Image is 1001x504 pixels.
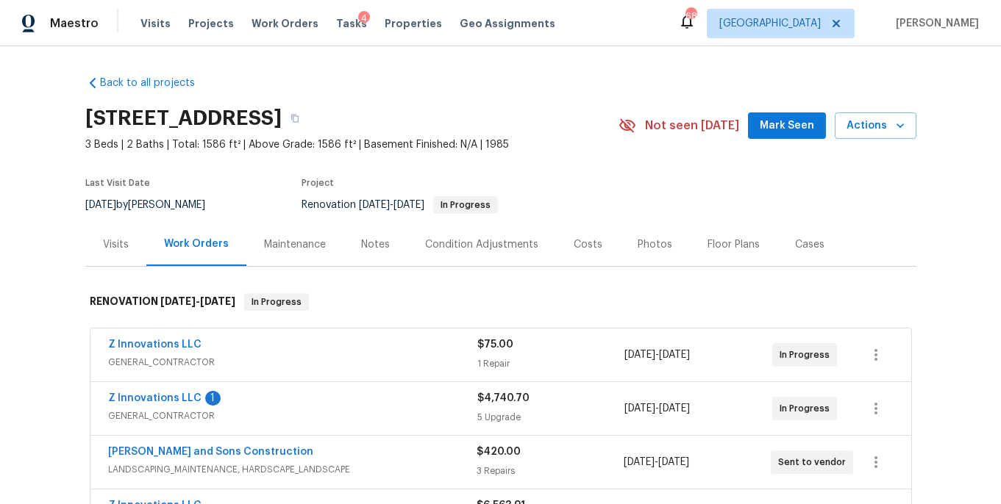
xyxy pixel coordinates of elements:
h2: [STREET_ADDRESS] [85,111,282,126]
span: Properties [385,16,442,31]
div: Photos [638,237,672,252]
span: Actions [847,117,905,135]
span: Sent to vendor [778,455,852,469]
span: Mark Seen [760,117,814,135]
div: by [PERSON_NAME] [85,196,223,214]
span: - [624,348,690,362]
span: Last Visit Date [85,179,150,187]
div: Floor Plans [708,237,760,252]
span: Maestro [50,16,99,31]
div: Cases [795,237,824,252]
span: In Progress [780,401,836,416]
span: [PERSON_NAME] [890,16,979,31]
div: 1 Repair [477,356,625,371]
span: [GEOGRAPHIC_DATA] [719,16,821,31]
span: In Progress [780,348,836,362]
span: $420.00 [477,447,521,457]
div: 4 [358,11,370,26]
button: Actions [835,112,916,140]
span: - [624,455,689,469]
span: - [359,200,424,210]
span: GENERAL_CONTRACTOR [108,355,477,370]
a: Z Innovations LLC [108,339,202,350]
a: Z Innovations LLC [108,393,202,403]
span: [DATE] [160,296,196,306]
span: In Progress [435,201,496,209]
div: Notes [361,237,390,252]
div: 3 Repairs [477,464,624,478]
span: [DATE] [658,457,689,467]
span: [DATE] [624,403,655,414]
div: 1 [205,391,221,406]
span: Tasks [336,18,367,29]
span: Renovation [302,200,498,210]
span: 3 Beds | 2 Baths | Total: 1586 ft² | Above Grade: 1586 ft² | Basement Finished: N/A | 1985 [85,137,619,152]
span: [DATE] [624,457,655,467]
span: [DATE] [200,296,235,306]
div: 68 [685,9,696,24]
span: [DATE] [624,350,655,360]
a: [PERSON_NAME] and Sons Construction [108,447,313,457]
span: GENERAL_CONTRACTOR [108,408,477,423]
span: Not seen [DATE] [645,118,739,133]
button: Copy Address [282,105,308,132]
span: Project [302,179,334,187]
span: Work Orders [252,16,318,31]
div: Visits [103,237,129,252]
span: LANDSCAPING_MAINTENANCE, HARDSCAPE_LANDSCAPE [108,462,477,477]
div: Work Orders [164,237,229,251]
span: [DATE] [85,200,116,210]
button: Mark Seen [748,112,826,140]
a: Back to all projects [85,76,227,90]
h6: RENOVATION [90,293,235,311]
span: Visits [140,16,171,31]
span: In Progress [246,295,307,309]
span: [DATE] [393,200,424,210]
div: RENOVATION [DATE]-[DATE]In Progress [85,278,916,325]
span: [DATE] [659,403,690,414]
span: $75.00 [477,339,513,350]
span: $4,740.70 [477,393,530,403]
div: Maintenance [264,237,326,252]
div: 5 Upgrade [477,410,625,425]
span: [DATE] [359,200,390,210]
div: Condition Adjustments [425,237,538,252]
span: [DATE] [659,350,690,360]
div: Costs [574,237,602,252]
span: Projects [188,16,234,31]
span: - [624,401,690,416]
span: - [160,296,235,306]
span: Geo Assignments [460,16,555,31]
